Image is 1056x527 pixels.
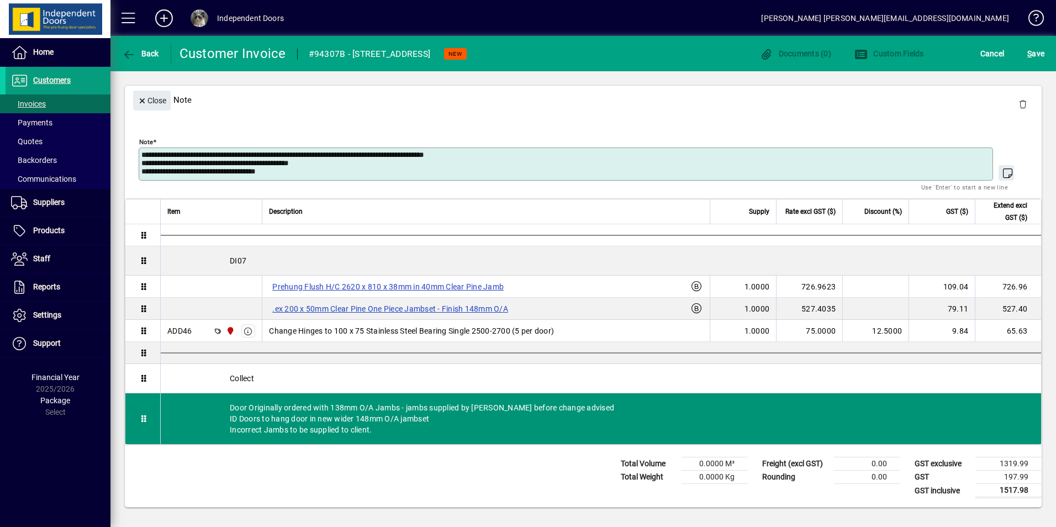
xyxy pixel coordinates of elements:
span: Customers [33,76,71,85]
span: NEW [448,50,462,57]
a: Knowledge Base [1020,2,1042,38]
span: Supply [749,205,769,218]
button: Delete [1010,91,1036,117]
a: Backorders [6,151,110,170]
a: Communications [6,170,110,188]
span: Settings [33,310,61,319]
span: Rate excl GST ($) [785,205,836,218]
button: Add [146,8,182,28]
a: Invoices [6,94,110,113]
div: 75.0000 [783,325,836,336]
span: Extend excl GST ($) [982,199,1027,224]
span: Support [33,339,61,347]
span: Invoices [11,99,46,108]
td: GST [909,471,975,484]
td: GST exclusive [909,457,975,471]
span: 1.0000 [745,325,770,336]
span: Quotes [11,137,43,146]
td: 726.96 [975,276,1041,298]
button: Back [119,44,162,64]
td: 197.99 [975,471,1042,484]
div: #94307B - [STREET_ADDRESS] [309,45,431,63]
td: Total Volume [615,457,682,471]
span: Products [33,226,65,235]
div: 527.4035 [783,303,836,314]
label: .ex 200 x 50mm Clear Pine One Piece Jambset - Finish 148mm O/A [269,302,511,315]
td: 0.00 [834,457,900,471]
span: Financial Year [31,373,80,382]
button: Close [133,91,171,110]
span: Custom Fields [854,49,924,58]
span: Staff [33,254,50,263]
span: Package [40,396,70,405]
td: 527.40 [975,298,1041,320]
div: ADD46 [167,325,192,336]
button: Cancel [978,44,1007,64]
a: Home [6,39,110,66]
span: Suppliers [33,198,65,207]
button: Documents (0) [757,44,834,64]
div: 726.9623 [783,281,836,292]
a: Reports [6,273,110,301]
button: Custom Fields [852,44,927,64]
span: Change Hinges to 100 x 75 Stainless Steel Bearing Single 2500-2700 (5 per door) [269,325,554,336]
td: 0.00 [834,471,900,484]
div: DI07 [161,246,1041,275]
span: Description [269,205,303,218]
td: 1319.99 [975,457,1042,471]
a: Support [6,330,110,357]
a: Payments [6,113,110,132]
span: GST ($) [946,205,968,218]
a: Staff [6,245,110,273]
div: Independent Doors [217,9,284,27]
td: Freight (excl GST) [757,457,834,471]
span: Payments [11,118,52,127]
td: 109.04 [909,276,975,298]
td: 1517.98 [975,484,1042,498]
td: Total Weight [615,471,682,484]
td: 79.11 [909,298,975,320]
mat-hint: Use 'Enter' to start a new line [921,181,1008,193]
span: Communications [11,175,76,183]
span: Christchurch [223,325,236,337]
span: Reports [33,282,60,291]
span: Cancel [980,45,1005,62]
span: Close [138,92,166,110]
td: Rounding [757,471,834,484]
div: Customer Invoice [179,45,286,62]
span: 1.0000 [745,281,770,292]
span: S [1027,49,1032,58]
mat-label: Note [139,138,153,146]
span: Item [167,205,181,218]
div: Collect [161,364,1041,393]
td: 12.5000 [842,320,909,342]
app-page-header-button: Delete [1010,99,1036,109]
app-page-header-button: Back [110,44,171,64]
span: 1.0000 [745,303,770,314]
span: Discount (%) [864,205,902,218]
button: Profile [182,8,217,28]
span: Backorders [11,156,57,165]
td: 0.0000 Kg [682,471,748,484]
div: [PERSON_NAME] [PERSON_NAME][EMAIL_ADDRESS][DOMAIN_NAME] [761,9,1009,27]
span: ave [1027,45,1044,62]
a: Settings [6,302,110,329]
div: Note [125,80,1042,120]
span: Back [122,49,159,58]
a: Suppliers [6,189,110,217]
a: Products [6,217,110,245]
div: Door Originally ordered with 138mm O/A Jambs - jambs supplied by [PERSON_NAME] before change advi... [161,393,1041,444]
label: Prehung Flush H/C 2620 x 810 x 38mm in 40mm Clear Pine Jamb [269,280,507,293]
app-page-header-button: Close [130,95,173,105]
a: Quotes [6,132,110,151]
span: Home [33,48,54,56]
button: Save [1025,44,1047,64]
td: 65.63 [975,320,1041,342]
td: GST inclusive [909,484,975,498]
td: 0.0000 M³ [682,457,748,471]
span: Documents (0) [759,49,831,58]
td: 9.84 [909,320,975,342]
